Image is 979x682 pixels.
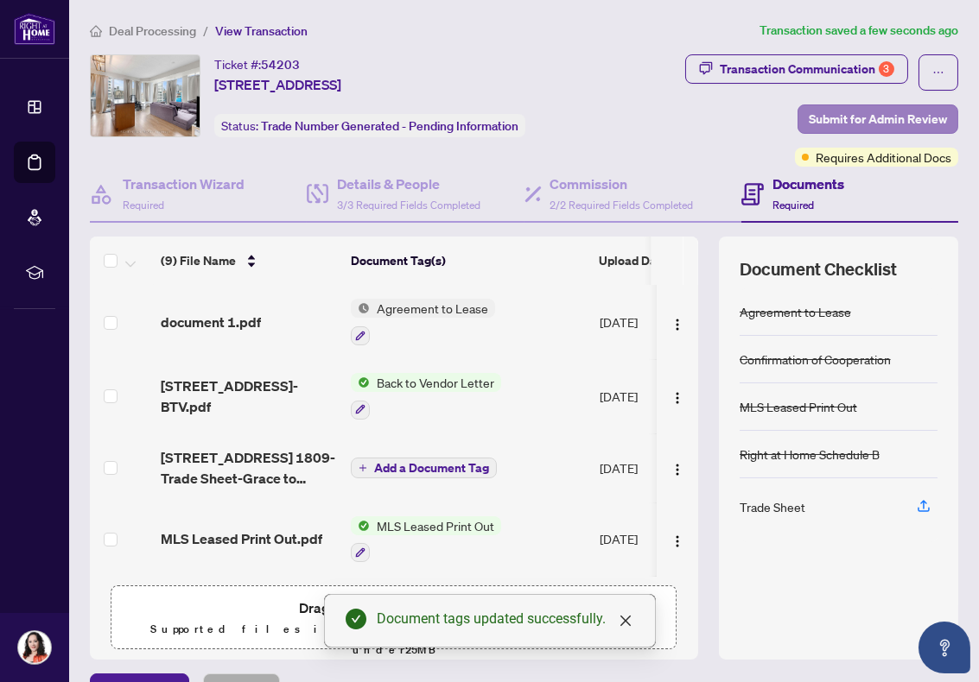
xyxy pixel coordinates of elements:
[664,308,691,336] button: Logo
[261,57,300,73] span: 54203
[740,445,880,464] div: Right at Home Schedule B
[671,391,684,405] img: Logo
[879,61,894,77] div: 3
[351,299,370,318] img: Status Icon
[374,462,489,474] span: Add a Document Tag
[740,497,805,516] div: Trade Sheet
[550,199,694,212] span: 2/2 Required Fields Completed
[599,251,668,270] span: Upload Date
[261,118,518,134] span: Trade Number Generated - Pending Information
[593,502,714,577] td: [DATE]
[214,74,341,95] span: [STREET_ADDRESS]
[664,525,691,553] button: Logo
[351,457,497,479] button: Add a Document Tag
[740,257,897,281] span: Document Checklist
[740,302,851,321] div: Agreement to Lease
[370,299,495,318] span: Agreement to Lease
[671,463,684,477] img: Logo
[932,66,944,79] span: ellipsis
[90,25,102,37] span: home
[772,199,814,212] span: Required
[593,359,714,433] td: [DATE]
[671,534,684,548] img: Logo
[337,174,480,194] h4: Details & People
[344,237,592,285] th: Document Tag(s)
[18,631,51,664] img: Profile Icon
[809,105,947,133] span: Submit for Admin Review
[772,174,844,194] h4: Documents
[619,614,633,628] span: close
[351,458,497,478] button: Add a Document Tag
[215,23,308,39] span: View Transaction
[351,299,495,345] button: Status IconAgreement to Lease
[214,54,300,74] div: Ticket #:
[109,23,196,39] span: Deal Processing
[214,114,525,137] div: Status:
[161,251,236,270] span: (9) File Name
[671,318,684,332] img: Logo
[111,586,677,671] span: Drag & Drop orUpload FormsSupported files include .PDF, .JPG, .JPEG, .PNG under25MB
[592,237,713,285] th: Upload Date
[161,447,337,489] span: [STREET_ADDRESS] 1809-Trade Sheet-Grace to Review.pdf
[351,516,501,563] button: Status IconMLS Leased Print Out
[370,516,501,535] span: MLS Leased Print Out
[337,199,480,212] span: 3/3 Required Fields Completed
[550,174,694,194] h4: Commission
[123,199,164,212] span: Required
[685,54,908,84] button: Transaction Communication3
[593,285,714,359] td: [DATE]
[161,376,337,417] span: [STREET_ADDRESS]-BTV.pdf
[370,373,501,392] span: Back to Vendor Letter
[351,516,370,535] img: Status Icon
[123,174,245,194] h4: Transaction Wizard
[299,597,489,619] span: Drag & Drop or
[664,454,691,482] button: Logo
[346,609,366,629] span: check-circle
[760,21,958,41] article: Transaction saved a few seconds ago
[203,21,208,41] li: /
[14,13,55,45] img: logo
[740,350,891,369] div: Confirmation of Cooperation
[161,312,261,332] span: document 1.pdf
[664,382,691,410] button: Logo
[154,237,344,285] th: (9) File Name
[919,622,970,673] button: Open asap
[122,619,666,660] p: Supported files include .PDF, .JPG, .JPEG, .PNG under 25 MB
[377,609,634,629] div: Document tags updated successfully.
[740,397,857,416] div: MLS Leased Print Out
[816,148,951,167] span: Requires Additional Docs
[720,55,894,83] div: Transaction Communication
[593,576,714,650] td: [DATE]
[91,55,200,136] img: IMG-C12392221_1.jpg
[351,373,370,392] img: Status Icon
[593,433,714,502] td: [DATE]
[798,104,958,134] button: Submit for Admin Review
[616,611,635,630] a: Close
[161,528,322,549] span: MLS Leased Print Out.pdf
[351,373,501,420] button: Status IconBack to Vendor Letter
[359,464,367,472] span: plus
